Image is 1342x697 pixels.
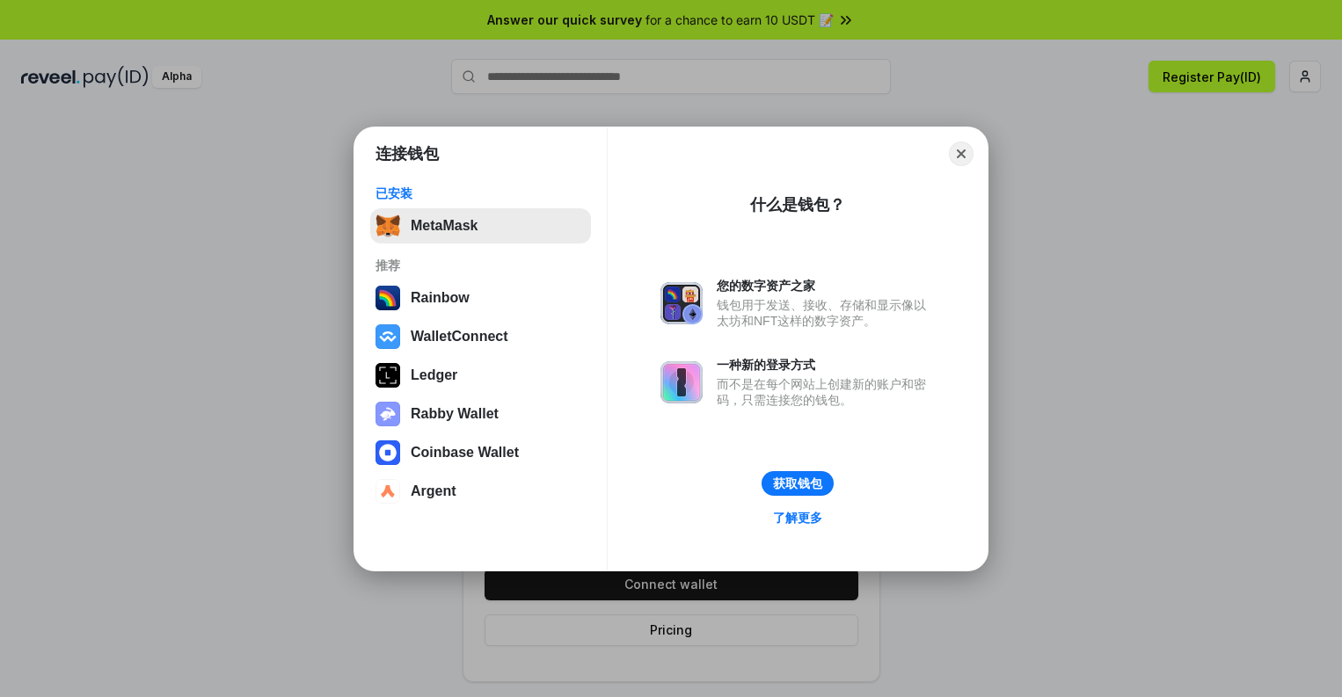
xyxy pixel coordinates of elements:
div: 获取钱包 [773,476,822,491]
button: Rabby Wallet [370,396,591,432]
div: 已安装 [376,185,586,201]
div: 而不是在每个网站上创建新的账户和密码，只需连接您的钱包。 [717,376,935,408]
div: Coinbase Wallet [411,445,519,461]
button: Ledger [370,358,591,393]
h1: 连接钱包 [376,143,439,164]
img: svg+xml,%3Csvg%20width%3D%2228%22%20height%3D%2228%22%20viewBox%3D%220%200%2028%2028%22%20fill%3D... [376,440,400,465]
button: 获取钱包 [762,471,834,496]
button: Coinbase Wallet [370,435,591,470]
div: 一种新的登录方式 [717,357,935,373]
div: 了解更多 [773,510,822,526]
div: 推荐 [376,258,586,273]
div: Rabby Wallet [411,406,499,422]
div: Rainbow [411,290,470,306]
img: svg+xml,%3Csvg%20xmlns%3D%22http%3A%2F%2Fwww.w3.org%2F2000%2Fsvg%22%20fill%3D%22none%22%20viewBox... [660,282,703,324]
img: svg+xml,%3Csvg%20xmlns%3D%22http%3A%2F%2Fwww.w3.org%2F2000%2Fsvg%22%20fill%3D%22none%22%20viewBox... [376,402,400,426]
button: Close [949,142,974,166]
img: svg+xml,%3Csvg%20fill%3D%22none%22%20height%3D%2233%22%20viewBox%3D%220%200%2035%2033%22%20width%... [376,214,400,238]
div: 钱包用于发送、接收、存储和显示像以太坊和NFT这样的数字资产。 [717,297,935,329]
img: svg+xml,%3Csvg%20xmlns%3D%22http%3A%2F%2Fwww.w3.org%2F2000%2Fsvg%22%20width%3D%2228%22%20height%3... [376,363,400,388]
button: Argent [370,474,591,509]
div: Ledger [411,367,457,383]
button: WalletConnect [370,319,591,354]
img: svg+xml,%3Csvg%20xmlns%3D%22http%3A%2F%2Fwww.w3.org%2F2000%2Fsvg%22%20fill%3D%22none%22%20viewBox... [660,361,703,403]
div: Argent [411,483,456,499]
div: 什么是钱包？ [750,194,845,215]
div: MetaMask [411,218,478,234]
img: svg+xml,%3Csvg%20width%3D%2228%22%20height%3D%2228%22%20viewBox%3D%220%200%2028%2028%22%20fill%3D... [376,324,400,349]
button: MetaMask [370,208,591,243]
div: WalletConnect [411,329,508,345]
button: Rainbow [370,280,591,316]
img: svg+xml,%3Csvg%20width%3D%2228%22%20height%3D%2228%22%20viewBox%3D%220%200%2028%2028%22%20fill%3D... [376,479,400,504]
div: 您的数字资产之家 [717,278,935,294]
a: 了解更多 [762,506,833,529]
img: svg+xml,%3Csvg%20width%3D%22120%22%20height%3D%22120%22%20viewBox%3D%220%200%20120%20120%22%20fil... [376,286,400,310]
